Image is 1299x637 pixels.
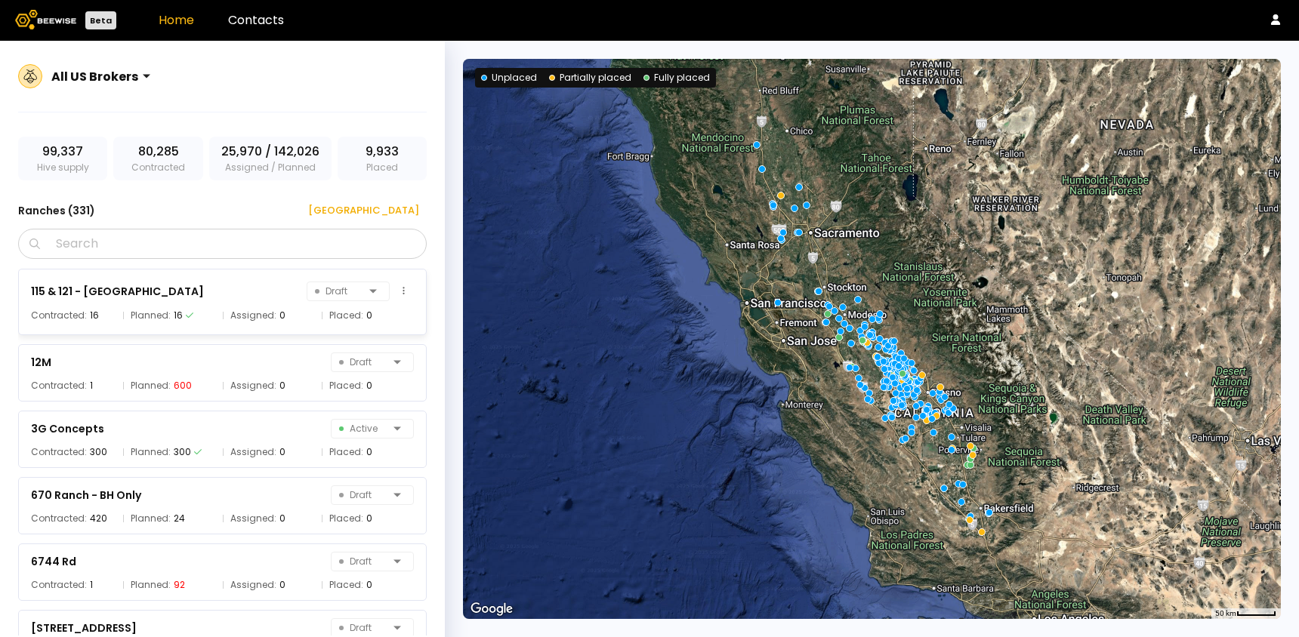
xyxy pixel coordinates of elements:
[1211,608,1281,619] button: Map Scale: 50 km per 49 pixels
[366,308,372,323] div: 0
[467,599,517,619] a: Open this area in Google Maps (opens a new window)
[18,137,107,180] div: Hive supply
[90,308,99,323] div: 16
[339,619,387,637] span: Draft
[31,486,141,504] div: 670 Ranch - BH Only
[329,308,363,323] span: Placed:
[230,378,276,393] span: Assigned:
[329,511,363,526] span: Placed:
[31,552,76,571] div: 6744 Rd
[90,445,107,460] div: 300
[230,308,276,323] span: Assigned:
[481,71,537,85] div: Unplaced
[174,577,185,592] div: 92
[31,282,204,300] div: 115 & 121 - [GEOGRAPHIC_DATA]
[31,420,104,438] div: 3G Concepts
[18,200,95,221] h3: Ranches ( 331 )
[174,511,185,526] div: 24
[31,445,87,460] span: Contracted:
[230,577,276,592] span: Assigned:
[221,143,319,161] span: 25,970 / 142,026
[138,143,179,161] span: 80,285
[366,577,372,592] div: 0
[131,378,171,393] span: Planned:
[174,445,191,460] div: 300
[90,577,93,592] div: 1
[329,445,363,460] span: Placed:
[329,577,363,592] span: Placed:
[549,71,631,85] div: Partially placed
[279,378,285,393] div: 0
[131,308,171,323] span: Planned:
[339,353,387,371] span: Draft
[228,11,284,29] a: Contacts
[339,420,387,438] span: Active
[31,577,87,592] span: Contracted:
[298,203,419,218] div: [GEOGRAPHIC_DATA]
[31,511,87,526] span: Contracted:
[209,137,332,180] div: Assigned / Planned
[315,282,363,300] span: Draft
[290,198,427,223] button: [GEOGRAPHIC_DATA]
[31,619,137,637] div: [STREET_ADDRESS]
[42,143,83,161] span: 99,337
[467,599,517,619] img: Google
[339,486,387,504] span: Draft
[90,378,93,393] div: 1
[230,511,276,526] span: Assigned:
[131,577,171,592] span: Planned:
[366,143,399,161] span: 9,933
[339,552,387,571] span: Draft
[366,511,372,526] div: 0
[230,445,276,460] span: Assigned:
[1215,609,1236,617] span: 50 km
[131,445,171,460] span: Planned:
[15,10,76,29] img: Beewise logo
[31,378,87,393] span: Contracted:
[51,67,138,86] div: All US Brokers
[643,71,710,85] div: Fully placed
[174,378,192,393] div: 600
[159,11,194,29] a: Home
[90,511,107,526] div: 420
[113,137,202,180] div: Contracted
[174,308,183,323] div: 16
[366,445,372,460] div: 0
[366,378,372,393] div: 0
[131,511,171,526] span: Planned:
[338,137,427,180] div: Placed
[329,378,363,393] span: Placed:
[279,445,285,460] div: 0
[279,308,285,323] div: 0
[279,511,285,526] div: 0
[31,353,51,371] div: 12M
[85,11,116,29] div: Beta
[31,308,87,323] span: Contracted:
[279,577,285,592] div: 0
